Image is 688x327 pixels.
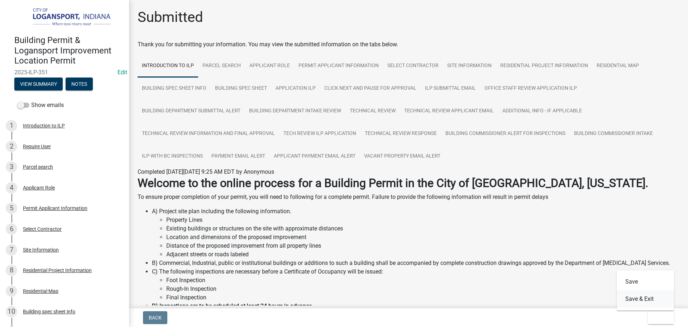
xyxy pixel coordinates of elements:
div: 2 [6,141,17,152]
a: Residential Project Information [496,55,592,78]
div: Permit Applicant Information [23,206,87,211]
div: 9 [6,285,17,297]
div: 6 [6,223,17,235]
li: Property Lines [166,216,679,224]
label: Show emails [17,101,64,109]
a: Technical Review [345,100,400,123]
a: Vacant Property Email Alert [360,145,445,168]
a: ILP with BC Inspections [138,145,207,168]
div: 5 [6,202,17,214]
a: Tech review ILP Application [279,122,360,145]
a: Parcel search [198,55,245,78]
strong: Welcome to the online process for a Building Permit in the City of [GEOGRAPHIC_DATA], [US_STATE]. [138,176,648,190]
button: View Summary [14,78,63,90]
span: Exit [654,315,664,321]
a: Additional Info - If Applicable [498,100,586,123]
div: 4 [6,182,17,193]
li: Final Inspection [166,293,679,302]
div: Residential Project Information [23,268,92,273]
span: Completed [DATE][DATE] 9:25 AM EDT by Anonymous [138,168,274,175]
a: Applicant Payment email alert [269,145,360,168]
div: Building spec sheet info [23,309,75,314]
a: Technical Review Information and Final Approval [138,122,279,145]
a: Building Department Intake Review [245,100,345,123]
div: Residential Map [23,289,58,294]
li: Distance of the proposed improvement from all property lines [166,242,679,250]
button: Save & Exit [617,290,674,308]
strong: D) Inspections are to be scheduled at least 24 hours in advance. [152,303,313,309]
div: Exit [617,270,674,310]
a: Introduction to ILP [138,55,198,78]
a: Permit Applicant Information [294,55,383,78]
div: 3 [6,161,17,173]
li: Existing buildings or structures on the site with approximate distances [166,224,679,233]
div: Require User [23,144,51,149]
a: Select Contractor [383,55,443,78]
a: Site Information [443,55,496,78]
a: Technical Review Response [360,122,441,145]
button: Back [143,311,167,324]
h1: Submitted [138,9,203,26]
div: 10 [6,306,17,317]
wm-modal-confirm: Edit Application Number [118,69,127,76]
button: Save [617,273,674,290]
a: Application ILP [271,77,320,100]
a: Technical Review Applicant email [400,100,498,123]
a: Building spec sheet info [138,77,211,100]
a: Building Spec Sheet [211,77,271,100]
div: 7 [6,244,17,256]
li: Location and dimensions of the proposed improvement [166,233,679,242]
wm-modal-confirm: Summary [14,81,63,87]
a: Building Department Submittal Alert [138,100,245,123]
div: Parcel search [23,164,53,169]
div: Introduction to ILP [23,123,65,128]
div: 1 [6,120,17,131]
a: Payment email alert [207,145,269,168]
a: Building Commissioner intake [570,122,657,145]
div: 8 [6,265,17,276]
a: Office Staff Review Application ILP [480,77,581,100]
div: Thank you for submitting your information. You may view the submitted information on the tabs below. [138,40,679,49]
a: Applicant Role [245,55,294,78]
h4: Building Permit & Logansport Improvement Location Permit [14,35,123,66]
span: Back [149,315,162,321]
div: Select Contractor [23,226,62,232]
li: Rough-In Inspection [166,285,679,293]
li: A) Project site plan including the following information. [152,207,679,259]
button: Notes [66,78,93,90]
div: Site Information [23,247,59,252]
span: 2025-ILP-351 [14,69,115,76]
a: Residential Map [592,55,643,78]
wm-modal-confirm: Notes [66,81,93,87]
a: Edit [118,69,127,76]
a: ILP Submittal Email [421,77,480,100]
li: Adjacent streets or roads labeled [166,250,679,259]
a: Click Next and Pause for Approval [320,77,421,100]
p: To ensure proper completion of your permit, you will need to following for a complete permit. Fai... [138,193,679,201]
a: Building Commissioner Alert for inspections [441,122,570,145]
button: Exit [648,311,674,324]
div: Applicant Role [23,185,55,190]
li: C) The following inspections are necessary before a Certificate of Occupancy will be issued: [152,267,679,302]
img: City of Logansport, Indiana [14,8,118,28]
li: Foot Inspection [166,276,679,285]
li: B) Commercial, Industrial, public or institutional buildings or additions to such a building shal... [152,259,679,267]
